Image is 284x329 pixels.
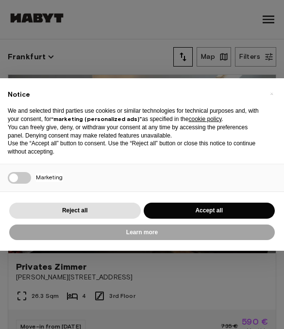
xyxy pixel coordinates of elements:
[270,88,273,100] span: ×
[264,86,279,102] button: Close this notice
[9,203,141,219] button: Reject all
[188,116,221,122] a: cookie policy
[36,173,63,182] span: Marketing
[8,139,261,156] p: Use the “Accept all” button to consent. Use the “Reject all” button or close this notice to conti...
[51,115,142,122] strong: “marketing (personalized ads)”
[9,225,275,241] button: Learn more
[144,203,275,219] button: Accept all
[8,107,261,123] p: We and selected third parties use cookies or similar technologies for technical purposes and, wit...
[8,123,261,140] p: You can freely give, deny, or withdraw your consent at any time by accessing the preferences pane...
[8,90,261,100] h2: Notice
